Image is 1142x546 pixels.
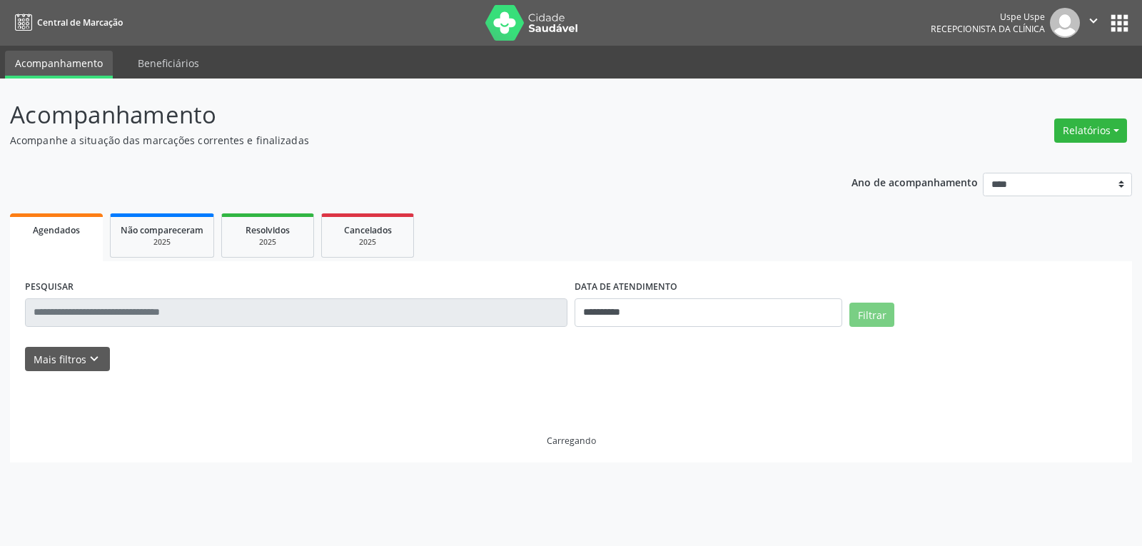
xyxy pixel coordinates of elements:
div: Uspe Uspe [931,11,1045,23]
span: Central de Marcação [37,16,123,29]
label: PESQUISAR [25,276,74,298]
span: Recepcionista da clínica [931,23,1045,35]
a: Beneficiários [128,51,209,76]
div: 2025 [232,237,303,248]
span: Resolvidos [246,224,290,236]
div: 2025 [121,237,203,248]
a: Central de Marcação [10,11,123,34]
img: img [1050,8,1080,38]
span: Agendados [33,224,80,236]
button:  [1080,8,1107,38]
button: Mais filtroskeyboard_arrow_down [25,347,110,372]
a: Acompanhamento [5,51,113,79]
div: 2025 [332,237,403,248]
span: Cancelados [344,224,392,236]
p: Ano de acompanhamento [852,173,978,191]
p: Acompanhamento [10,97,795,133]
button: apps [1107,11,1132,36]
button: Filtrar [849,303,894,327]
i: keyboard_arrow_down [86,351,102,367]
p: Acompanhe a situação das marcações correntes e finalizadas [10,133,795,148]
button: Relatórios [1054,118,1127,143]
div: Carregando [547,435,596,447]
label: DATA DE ATENDIMENTO [575,276,677,298]
i:  [1086,13,1101,29]
span: Não compareceram [121,224,203,236]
